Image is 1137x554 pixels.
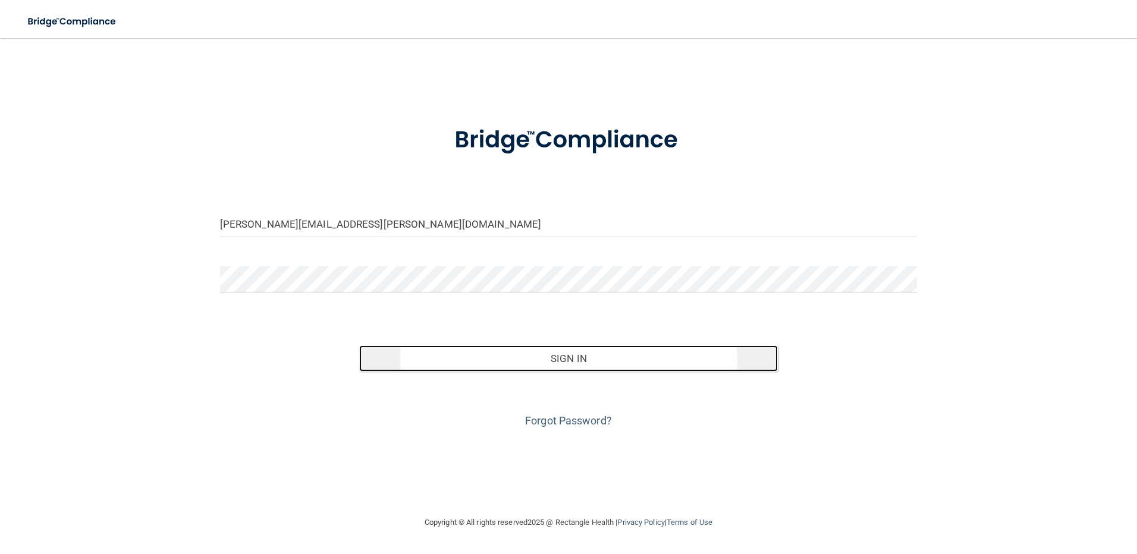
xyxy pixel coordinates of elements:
button: Sign In [359,345,778,372]
a: Forgot Password? [525,414,612,427]
img: bridge_compliance_login_screen.278c3ca4.svg [430,109,707,171]
a: Privacy Policy [617,518,664,527]
img: bridge_compliance_login_screen.278c3ca4.svg [18,10,127,34]
input: Email [220,210,918,237]
a: Terms of Use [667,518,712,527]
div: Copyright © All rights reserved 2025 @ Rectangle Health | | [351,503,786,542]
